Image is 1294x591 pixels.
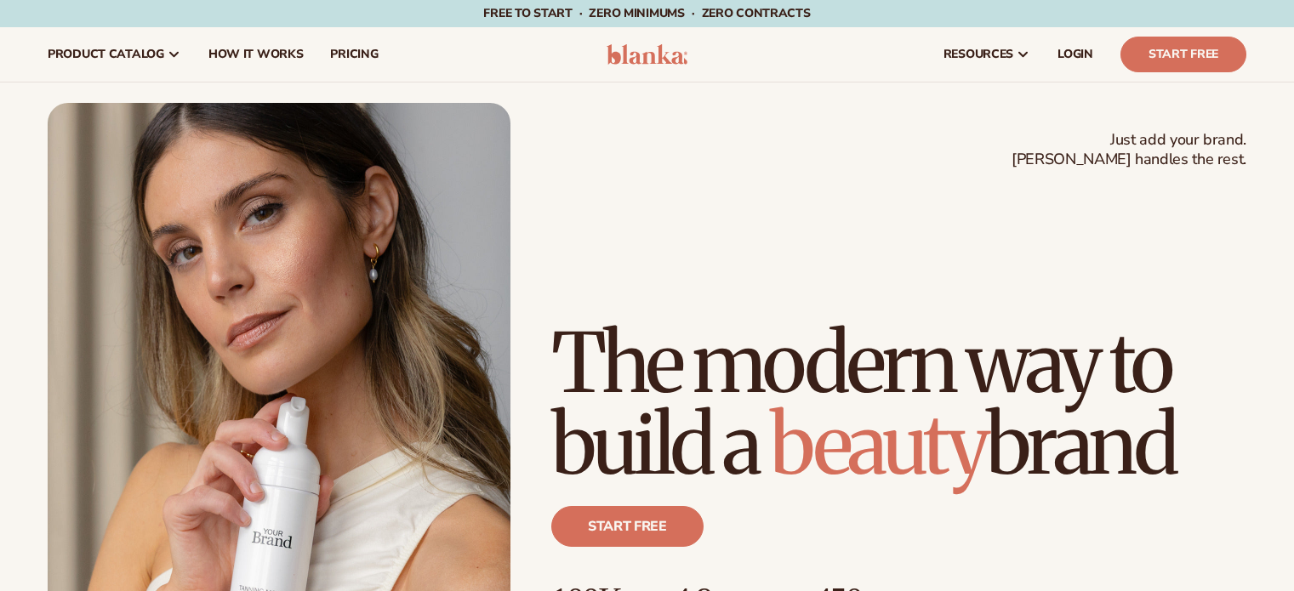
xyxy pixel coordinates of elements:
[208,48,304,61] span: How It Works
[316,27,391,82] a: pricing
[1057,48,1093,61] span: LOGIN
[770,394,986,496] span: beauty
[195,27,317,82] a: How It Works
[34,27,195,82] a: product catalog
[48,48,164,61] span: product catalog
[1012,130,1246,170] span: Just add your brand. [PERSON_NAME] handles the rest.
[551,506,704,547] a: Start free
[483,5,810,21] span: Free to start · ZERO minimums · ZERO contracts
[930,27,1044,82] a: resources
[943,48,1013,61] span: resources
[330,48,378,61] span: pricing
[607,44,687,65] img: logo
[1044,27,1107,82] a: LOGIN
[1120,37,1246,72] a: Start Free
[551,322,1246,486] h1: The modern way to build a brand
